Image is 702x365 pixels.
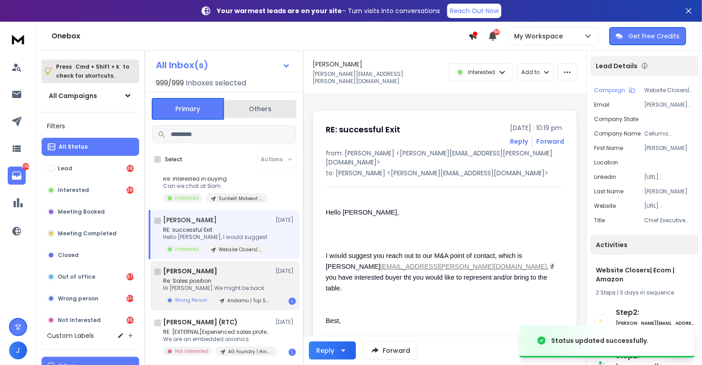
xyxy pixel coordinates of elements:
button: Not Interested3542 [42,311,139,329]
h1: [PERSON_NAME] [163,215,217,225]
p: Not Interested [58,317,101,324]
h6: Step 2 : [616,307,695,318]
button: Forward [363,342,418,360]
p: [DATE] [276,216,296,224]
h1: Website Closers| Ecom | Amazon [596,266,693,284]
p: Email [594,101,609,108]
p: Hello [PERSON_NAME], I would suggest [163,234,267,241]
p: Meeting Booked [58,208,105,215]
div: Reply [316,346,334,355]
button: J [9,342,27,360]
div: 262 [126,165,134,172]
p: to: [PERSON_NAME] <[PERSON_NAME][EMAIL_ADDRESS][DOMAIN_NAME]> [326,168,564,178]
p: Not Interested [175,348,208,355]
p: [PERSON_NAME] [644,188,695,195]
p: [URL][DOMAIN_NAME] [644,202,695,210]
button: Primary [152,98,224,120]
span: Best, [326,317,341,324]
h1: [PERSON_NAME] (RTC) [163,318,238,327]
p: RE: successful Exit [163,226,267,234]
p: website [594,202,616,210]
div: 376 [126,273,134,281]
p: Interested [468,69,495,76]
label: Select [165,156,183,163]
div: | [596,289,693,296]
p: Celluma [MEDICAL_DATA] by BioPhotas [644,130,695,137]
h1: [PERSON_NAME] [313,60,362,69]
strong: Your warmest leads are on your site [217,6,342,15]
p: First Name [594,145,623,152]
p: Campaign [594,87,625,94]
button: Others [224,99,296,119]
a: [EMAIL_ADDRESS][PERSON_NAME][DOMAIN_NAME] [380,263,547,270]
h1: [PERSON_NAME] [163,267,217,276]
p: Get Free Credits [628,32,680,41]
p: [DATE] [276,318,296,326]
a: Reach Out Now [447,4,501,18]
p: Andiamo | Top Sales Contacts | [US_STATE] [227,297,271,304]
p: Can we chat at 9am [163,182,267,190]
div: Status updated successfully. [551,336,649,345]
button: Lead262 [42,159,139,178]
p: title [594,217,605,224]
button: All Campaigns [42,87,139,105]
button: Reply [510,137,528,146]
p: linkedin [594,173,616,181]
p: Closed [58,252,79,259]
span: 2 Steps [596,289,616,296]
p: – Turn visits into conversations [217,6,440,15]
p: 4762 [22,163,29,170]
p: Reach Out Now [450,6,499,15]
p: Lead Details [596,61,637,70]
div: 1 [289,349,296,356]
p: My Workspace [514,32,566,41]
p: We are an embedded avionics [163,336,271,343]
p: AG Foundry | Hiring | Sales | [GEOGRAPHIC_DATA] [228,348,271,355]
a: 4762 [8,167,26,185]
span: I would suggest you reach out to our M&A point of contact, which is [PERSON_NAME] , if you have i... [326,252,556,292]
p: [PERSON_NAME][EMAIL_ADDRESS][PERSON_NAME][DOMAIN_NAME] [644,101,695,108]
button: Reply [309,342,356,360]
div: 3542 [126,317,134,324]
p: [DATE] : 10:19 pm [510,123,564,132]
p: [DATE] [276,267,296,275]
p: RE: [EXTERNAL]Experienced sales professional [163,328,271,336]
p: All Status [59,143,88,150]
button: Campaign [594,87,635,94]
div: 314 [126,295,134,302]
p: [PERSON_NAME][EMAIL_ADDRESS][PERSON_NAME][DOMAIN_NAME] [313,70,442,85]
div: 1 [289,298,296,305]
p: Interested [175,246,199,253]
span: Cmd + Shift + k [74,61,121,72]
span: 999 / 999 [156,78,184,89]
img: logo [9,31,27,47]
button: Get Free Credits [609,27,686,45]
div: Activities [590,235,698,255]
h1: Onebox [51,31,468,42]
button: All Status [42,138,139,156]
p: Hi [PERSON_NAME] We might be back [163,285,271,292]
button: Out of office376 [42,268,139,286]
span: 3 days in sequence [620,289,674,296]
p: Interested [58,187,89,194]
button: Closed [42,246,139,264]
button: Meeting Booked [42,203,139,221]
p: Add to [521,69,540,76]
p: Sunbelt Midwest | [GEOGRAPHIC_DATA] [219,195,262,202]
button: Wrong person314 [42,290,139,308]
p: Website Closers| Ecom | Amazon [644,87,695,94]
h1: All Campaigns [49,91,97,100]
span: Hello [PERSON_NAME], [326,209,399,216]
p: Press to check for shortcuts. [56,62,129,80]
p: Chief Executive Officer [644,217,695,224]
p: Out of office [58,273,95,281]
h1: All Inbox(s) [156,61,208,70]
button: All Inbox(s) [149,56,298,74]
h3: Filters [42,120,139,132]
p: Re: Sales position [163,277,271,285]
p: Company Name [594,130,641,137]
div: 268 [126,187,134,194]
